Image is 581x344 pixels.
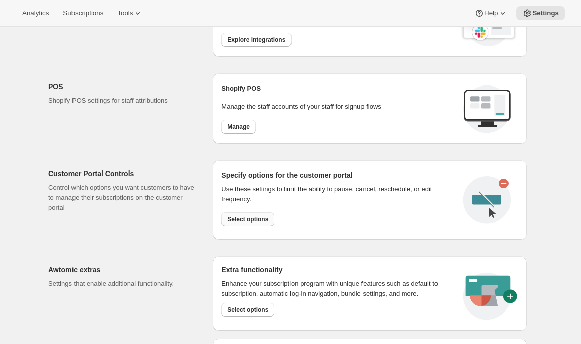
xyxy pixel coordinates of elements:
p: Settings that enable additional functionality. [48,279,197,289]
p: Manage the staff accounts of your staff for signup flows [221,102,455,112]
span: Explore integrations [227,36,285,44]
h2: Customer Portal Controls [48,168,197,179]
button: Settings [516,6,565,20]
span: Select options [227,306,268,314]
button: Analytics [16,6,55,20]
button: Tools [111,6,149,20]
button: Select options [221,212,274,226]
span: Subscriptions [63,9,103,17]
button: Subscriptions [57,6,109,20]
div: Use these settings to limit the ability to pause, cancel, reschedule, or edit frequency. [221,184,455,204]
span: Help [484,9,498,17]
span: Analytics [22,9,49,17]
h2: Awtomic extras [48,265,197,275]
h2: POS [48,81,197,92]
button: Explore integrations [221,33,292,47]
h2: Specify options for the customer portal [221,170,455,180]
p: Enhance your subscription program with unique features such as default to subscription, automatic... [221,279,451,299]
button: Manage [221,120,256,134]
span: Manage [227,123,250,131]
span: Settings [532,9,559,17]
p: Shopify POS settings for staff attributions [48,96,197,106]
h2: Shopify POS [221,83,455,94]
button: Help [468,6,514,20]
span: Select options [227,215,268,223]
h2: Extra functionality [221,265,282,275]
span: Tools [117,9,133,17]
p: Control which options you want customers to have to manage their subscriptions on the customer po... [48,183,197,213]
button: Select options [221,303,274,317]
